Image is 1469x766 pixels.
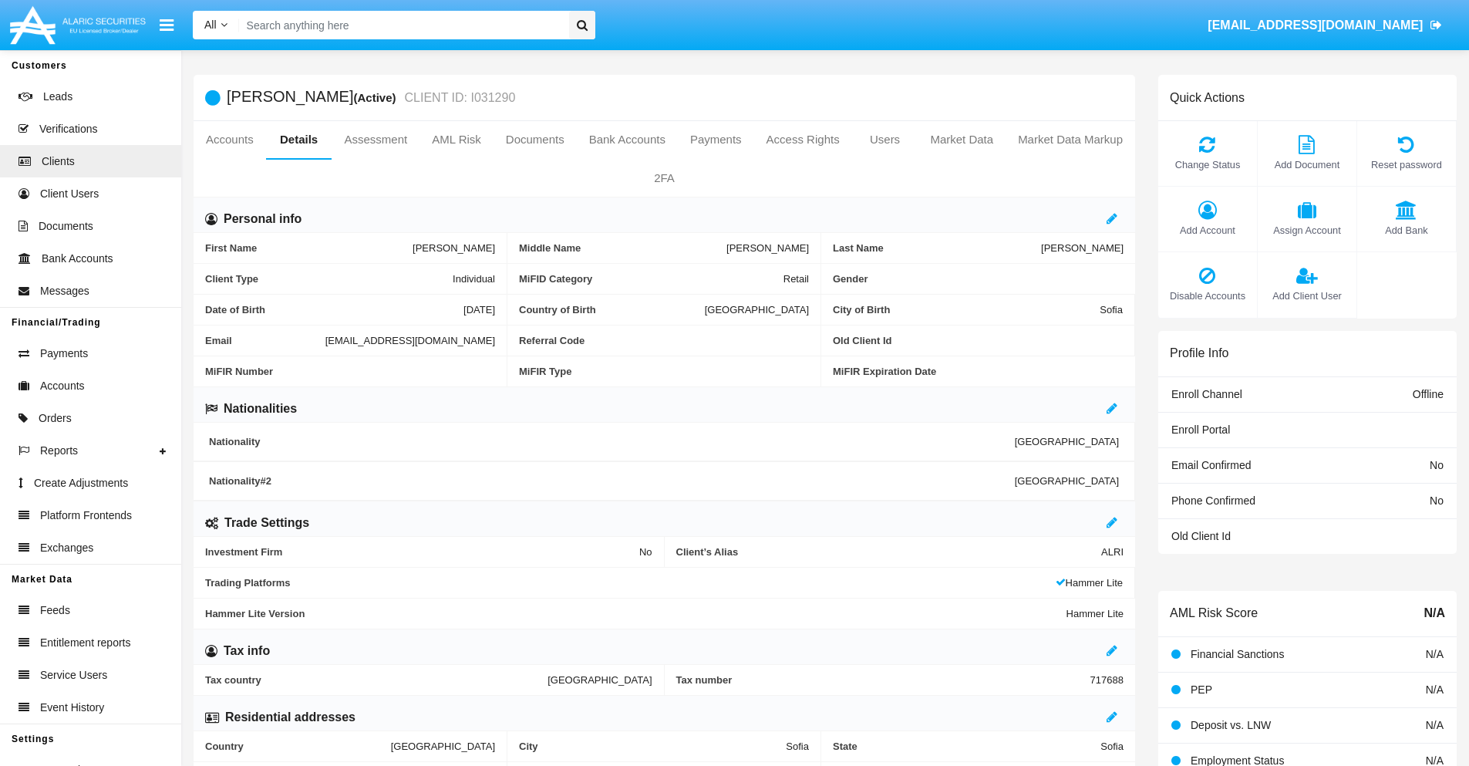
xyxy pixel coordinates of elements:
[194,160,1135,197] a: 2FA
[1426,719,1444,731] span: N/A
[548,674,652,686] span: [GEOGRAPHIC_DATA]
[1015,475,1119,487] span: [GEOGRAPHIC_DATA]
[1006,121,1135,158] a: Market Data Markup
[852,121,918,158] a: Users
[413,242,495,254] span: [PERSON_NAME]
[205,366,495,377] span: MiFIR Number
[205,608,1066,619] span: Hammer Lite Version
[39,121,97,137] span: Verifications
[40,540,93,556] span: Exchanges
[40,635,131,651] span: Entitlement reports
[193,17,239,33] a: All
[676,546,1102,558] span: Client’s Alias
[678,121,754,158] a: Payments
[494,121,577,158] a: Documents
[194,121,266,158] a: Accounts
[204,19,217,31] span: All
[1166,289,1249,303] span: Disable Accounts
[519,741,786,752] span: City
[453,273,495,285] span: Individual
[224,211,302,228] h6: Personal info
[39,410,72,427] span: Orders
[401,92,516,104] small: CLIENT ID: I031290
[40,378,85,394] span: Accounts
[1166,157,1249,172] span: Change Status
[1015,436,1119,447] span: [GEOGRAPHIC_DATA]
[1066,608,1124,619] span: Hammer Lite
[1100,741,1124,752] span: Sofia
[833,335,1123,346] span: Old Client Id
[1413,388,1444,400] span: Offline
[833,366,1124,377] span: MiFIR Expiration Date
[1100,304,1123,316] span: Sofia
[833,273,1124,285] span: Gender
[419,121,494,158] a: AML Risk
[1171,388,1242,400] span: Enroll Channel
[786,741,809,752] span: Sofia
[705,304,809,316] span: [GEOGRAPHIC_DATA]
[42,154,75,170] span: Clients
[463,304,495,316] span: [DATE]
[224,400,297,417] h6: Nationalities
[266,121,332,158] a: Details
[1265,223,1349,238] span: Assign Account
[1171,530,1231,542] span: Old Client Id
[1426,683,1444,696] span: N/A
[205,674,548,686] span: Tax country
[353,89,400,106] div: (Active)
[1424,604,1445,623] span: N/A
[1171,494,1255,507] span: Phone Confirmed
[1056,577,1123,589] span: Hammer Lite
[1170,606,1258,620] h6: AML Risk Score
[239,11,564,39] input: Search
[205,577,1056,589] span: Trading Platforms
[833,242,1041,254] span: Last Name
[726,242,809,254] span: [PERSON_NAME]
[42,251,113,267] span: Bank Accounts
[227,89,515,106] h5: [PERSON_NAME]
[519,335,809,346] span: Referral Code
[519,273,783,285] span: MiFID Category
[783,273,809,285] span: Retail
[1201,4,1450,47] a: [EMAIL_ADDRESS][DOMAIN_NAME]
[332,121,419,158] a: Assessment
[918,121,1006,158] a: Market Data
[40,283,89,299] span: Messages
[391,741,495,752] span: [GEOGRAPHIC_DATA]
[8,2,148,48] img: Logo image
[1170,90,1245,105] h6: Quick Actions
[205,304,463,316] span: Date of Birth
[34,475,128,491] span: Create Adjustments
[1191,719,1271,731] span: Deposit vs. LNW
[325,335,495,346] span: [EMAIL_ADDRESS][DOMAIN_NAME]
[40,667,107,683] span: Service Users
[205,546,639,558] span: Investment Firm
[40,346,88,362] span: Payments
[205,741,391,752] span: Country
[39,218,93,235] span: Documents
[1430,494,1444,507] span: No
[519,304,705,316] span: Country of Birth
[1265,289,1349,303] span: Add Client User
[1426,648,1444,660] span: N/A
[209,436,1015,447] span: Nationality
[224,643,270,660] h6: Tax info
[40,602,70,619] span: Feeds
[1208,19,1423,32] span: [EMAIL_ADDRESS][DOMAIN_NAME]
[833,304,1100,316] span: City of Birth
[40,700,104,716] span: Event History
[1101,546,1124,558] span: ALRI
[519,242,726,254] span: Middle Name
[1170,346,1228,360] h6: Profile Info
[1171,459,1251,471] span: Email Confirmed
[1365,157,1448,172] span: Reset password
[40,443,78,459] span: Reports
[1166,223,1249,238] span: Add Account
[519,366,809,377] span: MiFIR Type
[1090,674,1124,686] span: 717688
[205,273,453,285] span: Client Type
[1191,648,1284,660] span: Financial Sanctions
[639,546,652,558] span: No
[1265,157,1349,172] span: Add Document
[40,186,99,202] span: Client Users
